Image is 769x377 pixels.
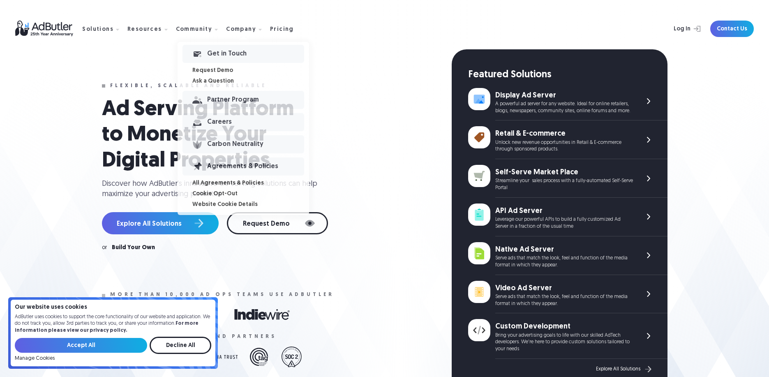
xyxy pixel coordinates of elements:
p: AdButler uses cookies to support the core functionality of our website and application. We do not... [15,314,211,334]
a: Website Cookie Details [192,202,309,208]
div: Retail & E-commerce [495,129,633,139]
div: Native Ad Server [495,245,633,255]
a: Build Your Own [112,245,155,251]
a: Partner Program [182,91,304,109]
a: Explore All Solutions [102,212,219,234]
a: Agreements & Policies [182,157,304,176]
div: Agreements & Policies [207,164,304,169]
div: Solutions [82,27,113,32]
div: or [102,245,107,251]
div: Self-Serve Market Place [495,167,633,178]
a: Contact Us [710,21,754,37]
a: Retail & E-commerce Unlock new revenue opportunities in Retail & E-commerce through sponsored pro... [468,120,667,159]
div: Get in Touch [207,51,304,57]
a: All Agreements & Policies [192,180,309,186]
div: Leverage our powerful APIs to build a fully customized Ad Server in a fraction of the usual time [495,216,633,230]
a: Native Ad Server Serve ads that match the look, feel and function of the media format in which th... [468,236,667,275]
a: Carbon Neutrality [182,135,304,153]
div: API Ad Server [495,206,633,216]
a: Video Ad Server Serve ads that match the look, feel and function of the media format in which the... [468,275,667,314]
a: Get in Touch [182,45,304,63]
div: A powerful ad server for any website. Ideal for online retailers, blogs, newspapers, community si... [495,101,633,115]
div: Display Ad Server [495,90,633,101]
a: Request Demo [227,212,328,234]
div: Custom Development [495,321,633,332]
a: Explore All Solutions [596,364,654,375]
a: Careers [182,113,304,131]
a: Log In [652,21,705,37]
div: Careers [207,119,304,125]
div: Discover how AdButler's innovative ad-serving solutions can help maximize your advertising potent... [102,179,324,199]
div: Video Ad Server [495,283,633,294]
a: Pricing [270,25,300,32]
div: Community [176,27,212,32]
div: Resources [127,27,162,32]
a: Custom Development Bring your advertising goals to life with our skilled AdTech developers. We're... [468,313,667,359]
h4: Our website uses cookies [15,305,211,310]
div: Company [226,27,256,32]
a: Self-Serve Market Place Streamline your sales process with a fully-automated Self-Serve Portal [468,159,667,198]
div: Explore All Solutions [596,366,640,372]
a: Display Ad Server A powerful ad server for any website. Ideal for online retailers, blogs, newspa... [468,82,667,121]
a: Request Demo [192,68,309,74]
input: Accept All [15,338,147,353]
a: API Ad Server Leverage our powerful APIs to build a fully customized Ad Server in a fraction of t... [468,198,667,236]
div: More than 10,000 ad ops teams use adbutler [110,292,334,298]
div: Unlock new revenue opportunities in Retail & E-commerce through sponsored products. [495,139,633,153]
a: Cookie Opt-Out [192,191,309,197]
a: Manage Cookies [15,356,55,361]
div: Partner Program [207,97,304,103]
div: Serve ads that match the look, feel and function of the media format in which they appear. [495,255,633,269]
div: Flexible, scalable and reliable [110,83,267,89]
div: Pricing [270,27,294,32]
a: Ask a Question [192,79,309,84]
input: Decline All [150,337,211,354]
div: Streamline your sales process with a fully-automated Self-Serve Portal [495,178,633,192]
h1: Ad Serving Platform to Monetize Your Digital Properties [102,97,316,174]
div: Carbon Neutrality [207,141,304,147]
div: Bring your advertising goals to life with our skilled AdTech developers. We're here to provide cu... [495,332,633,353]
div: Serve ads that match the look, feel and function of the media format in which they appear. [495,294,633,308]
div: Featured Solutions [468,68,667,82]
